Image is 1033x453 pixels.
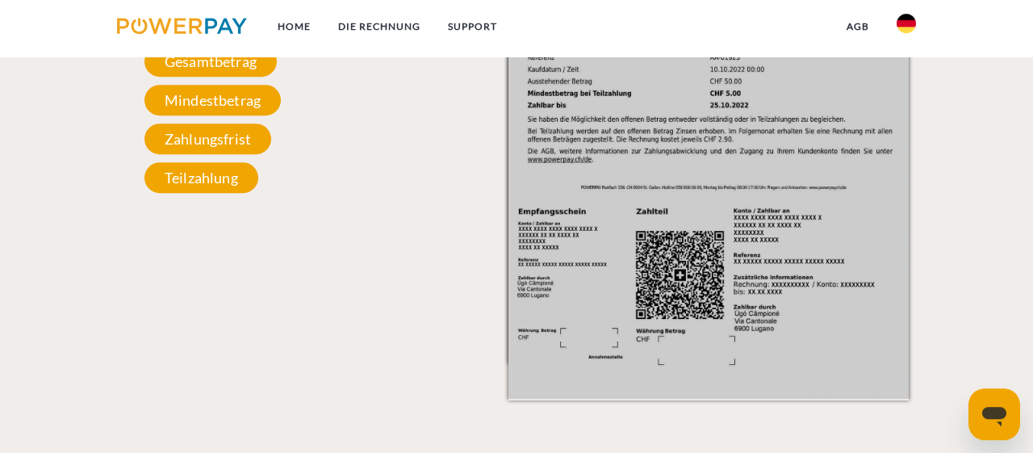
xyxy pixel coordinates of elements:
[434,12,511,41] a: SUPPORT
[144,162,258,193] span: Teilzahlung
[264,12,324,41] a: Home
[968,388,1020,440] iframe: Schaltfläche zum Öffnen des Messaging-Fensters
[324,12,434,41] a: DIE RECHNUNG
[144,124,271,154] span: Zahlungsfrist
[897,14,916,33] img: de
[144,85,281,115] span: Mindestbetrag
[833,12,883,41] a: agb
[144,46,277,77] span: Gesamtbetrag
[117,18,247,34] img: logo-powerpay.svg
